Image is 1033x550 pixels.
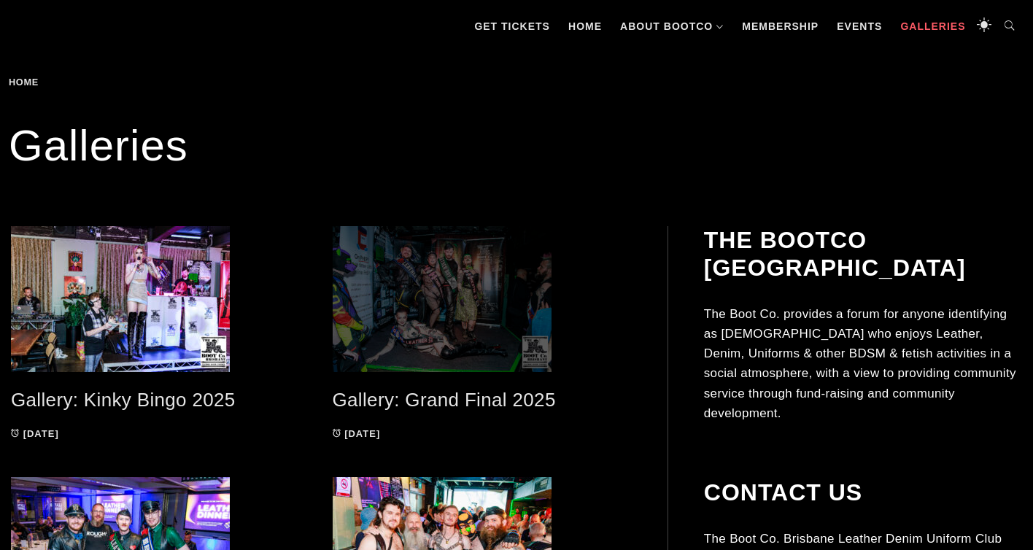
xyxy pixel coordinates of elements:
[23,428,59,439] time: [DATE]
[613,4,731,48] a: About BootCo
[333,428,381,439] a: [DATE]
[893,4,972,48] a: Galleries
[467,4,557,48] a: GET TICKETS
[9,77,123,88] div: Breadcrumbs
[829,4,889,48] a: Events
[561,4,609,48] a: Home
[9,77,44,88] a: Home
[344,428,380,439] time: [DATE]
[704,479,1022,506] h2: Contact Us
[735,4,826,48] a: Membership
[704,226,1022,282] h2: The BootCo [GEOGRAPHIC_DATA]
[704,304,1022,423] p: The Boot Co. provides a forum for anyone identifying as [DEMOGRAPHIC_DATA] who enjoys Leather, De...
[333,389,556,411] a: Gallery: Grand Final 2025
[11,389,236,411] a: Gallery: Kinky Bingo 2025
[11,428,59,439] a: [DATE]
[9,117,1024,175] h1: Galleries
